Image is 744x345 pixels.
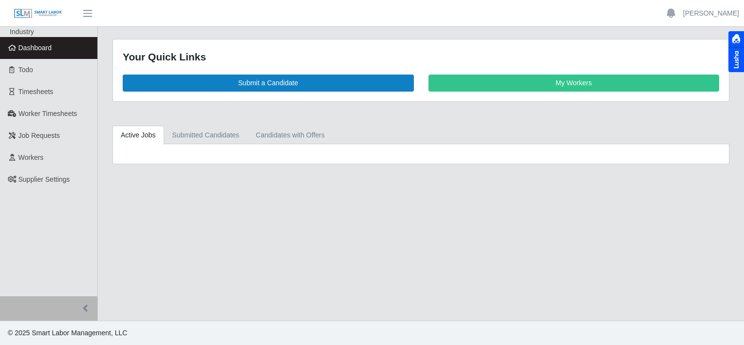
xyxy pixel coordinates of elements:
div: Your Quick Links [123,49,719,65]
a: Active Jobs [112,126,164,145]
a: My Workers [428,75,720,92]
span: Workers [19,153,44,161]
a: [PERSON_NAME] [683,8,739,19]
a: Candidates with Offers [247,126,333,145]
img: SLM Logo [14,8,62,19]
span: Supplier Settings [19,175,70,183]
span: Job Requests [19,132,60,139]
span: Industry [10,28,34,36]
span: Timesheets [19,88,54,96]
span: © 2025 Smart Labor Management, LLC [8,329,127,337]
a: Submit a Candidate [123,75,414,92]
span: Dashboard [19,44,52,52]
a: Submitted Candidates [164,126,248,145]
span: Worker Timesheets [19,110,77,117]
span: Todo [19,66,33,74]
